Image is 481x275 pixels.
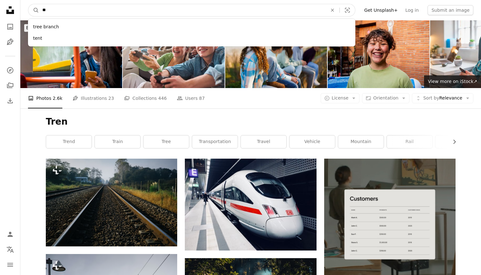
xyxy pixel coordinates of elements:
[387,135,432,148] a: rail
[185,202,316,207] a: white and red DB train subway
[428,79,477,84] span: View more on iStock ↗
[26,25,105,30] span: Browse premium images on iStock |
[46,135,92,148] a: trend
[360,5,401,15] a: Get Unsplash+
[423,95,462,101] span: Relevance
[192,135,238,148] a: transportation
[373,95,398,100] span: Orientation
[20,20,122,88] img: School Girl
[4,94,17,107] a: Download History
[28,21,355,33] div: tree branch
[143,135,189,148] a: tree
[428,5,473,15] button: Submit an image
[4,258,17,271] button: Menu
[362,93,409,103] button: Orientation
[412,93,473,103] button: Sort byRelevance
[332,95,349,100] span: License
[124,88,167,108] a: Collections 446
[28,4,39,16] button: Search Unsplash
[4,228,17,241] a: Log in / Sign up
[108,95,114,102] span: 23
[4,4,17,18] a: Home — Unsplash
[28,4,355,17] form: Find visuals sitewide
[4,64,17,77] a: Explore
[123,20,225,88] img: Close Up Of Teenage Girls And Boys At Home In Bedroom Together Playing Computer Games Together
[424,75,481,88] a: View more on iStock↗
[328,20,429,88] img: Portrait of a transgender male in the backyard
[185,159,316,251] img: white and red DB train subway
[26,25,147,30] span: 20% off at iStock ↗
[73,88,114,108] a: Illustrations 23
[4,79,17,92] a: Collections
[4,243,17,256] button: Language
[177,88,205,108] a: Users 87
[449,135,456,148] button: scroll list to the right
[95,135,140,148] a: train
[225,20,327,88] img: Girl sitting on a wall whit her friends outdoors
[338,135,384,148] a: mountain
[20,20,152,36] a: Browse premium images on iStock|20% off at iStock↗
[325,4,339,16] button: Clear
[423,95,439,100] span: Sort by
[28,33,355,44] div: tent
[46,159,177,246] img: a train track with a wire fence and trees in the background
[340,4,355,16] button: Visual search
[436,135,481,148] a: track
[4,36,17,48] a: Illustrations
[241,135,286,148] a: travel
[46,116,456,127] h1: Tren
[4,20,17,33] a: Photos
[158,95,167,102] span: 446
[46,199,177,205] a: a train track with a wire fence and trees in the background
[199,95,205,102] span: 87
[289,135,335,148] a: vehicle
[401,5,422,15] a: Log in
[321,93,360,103] button: License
